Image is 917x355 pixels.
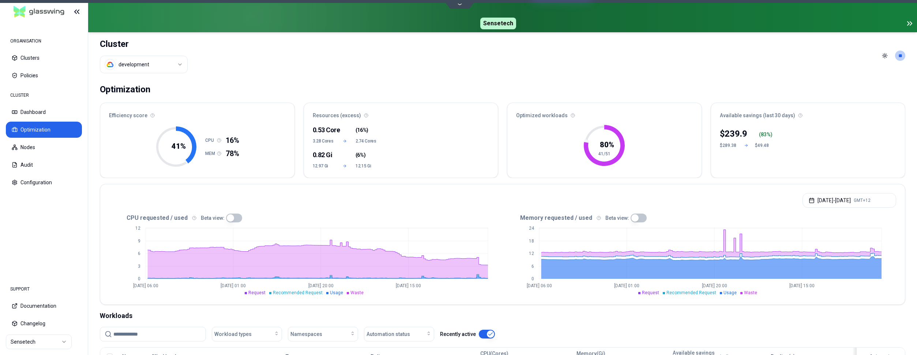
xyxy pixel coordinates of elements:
label: Beta view: [201,215,225,221]
tspan: 41/51 [598,151,610,156]
tspan: [DATE] 01:00 [614,283,639,288]
tspan: 6 [138,251,140,256]
span: 12.15 Gi [356,163,377,169]
div: Optimized workloads [507,103,702,123]
div: development [119,61,149,68]
div: ( %) [759,131,773,138]
span: 16% [226,135,239,145]
div: CLUSTER [6,88,82,103]
tspan: 80 % [600,140,614,149]
span: Namespaces [290,330,322,338]
div: Available savings (last 30 days) [711,103,905,123]
div: Optimization [100,82,150,97]
button: Policies [6,67,82,84]
span: ( ) [356,126,368,134]
tspan: [DATE] 06:00 [527,283,552,288]
span: Request [642,290,659,295]
tspan: 41 % [171,142,185,151]
span: GMT+12 [854,197,871,203]
tspan: 12 [135,226,140,231]
span: ( ) [356,151,365,159]
h1: Cluster [100,38,188,50]
label: Beta view: [605,215,629,221]
span: 2.74 Cores [356,138,377,144]
button: [DATE]-[DATE]GMT+12 [803,193,896,208]
span: Automation status [367,330,410,338]
tspan: 9 [138,238,140,244]
button: Automation status [364,327,434,341]
tspan: [DATE] 01:00 [221,283,246,288]
div: Efficiency score [100,103,294,123]
span: 12.97 Gi [313,163,334,169]
tspan: 0 [531,276,534,281]
div: ORGANISATION [6,34,82,48]
button: Clusters [6,50,82,66]
button: Dashboard [6,104,82,120]
div: $ [720,128,747,140]
h1: CPU [205,137,217,143]
tspan: [DATE] 06:00 [133,283,158,288]
tspan: [DATE] 20:00 [702,283,727,288]
button: Nodes [6,139,82,155]
div: Workloads [100,311,905,321]
button: Select a value [100,56,188,73]
button: Audit [6,157,82,173]
tspan: 18 [529,238,534,244]
tspan: [DATE] 15:00 [789,283,815,288]
label: Recently active [440,332,476,337]
span: 6% [357,151,364,159]
div: $289.38 [720,143,737,148]
div: Memory requested / used [503,214,896,222]
div: CPU requested / used [109,214,503,222]
tspan: [DATE] 15:00 [396,283,421,288]
div: 0.53 Core [313,125,334,135]
div: 0.82 Gi [313,150,334,160]
span: Waste [744,290,757,295]
h1: MEM [205,151,217,156]
span: Sensetech [480,18,516,29]
button: Changelog [6,315,82,332]
button: Configuration [6,174,82,191]
span: 3.28 Cores [313,138,334,144]
span: Workload types [214,330,252,338]
div: SUPPORT [6,282,82,296]
button: Optimization [6,122,82,138]
img: gcp [106,61,114,68]
span: 16% [357,126,367,134]
button: Namespaces [288,327,358,341]
img: GlassWing [11,3,67,21]
p: 239.9 [725,128,747,140]
tspan: [DATE] 20:00 [308,283,334,288]
div: Resources (excess) [304,103,498,123]
button: Documentation [6,298,82,314]
span: Recommended Request [666,290,716,295]
span: Usage [330,290,343,295]
tspan: 12 [529,251,534,256]
tspan: 24 [529,226,534,231]
span: Usage [724,290,737,295]
button: Workload types [212,327,282,341]
tspan: 0 [138,276,140,281]
span: 78% [226,148,239,159]
span: Request [248,290,266,295]
tspan: 3 [138,264,140,269]
span: Waste [350,290,364,295]
span: Recommended Request [273,290,323,295]
p: 83 [761,131,767,138]
div: $49.48 [755,143,773,148]
tspan: 6 [531,264,534,269]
